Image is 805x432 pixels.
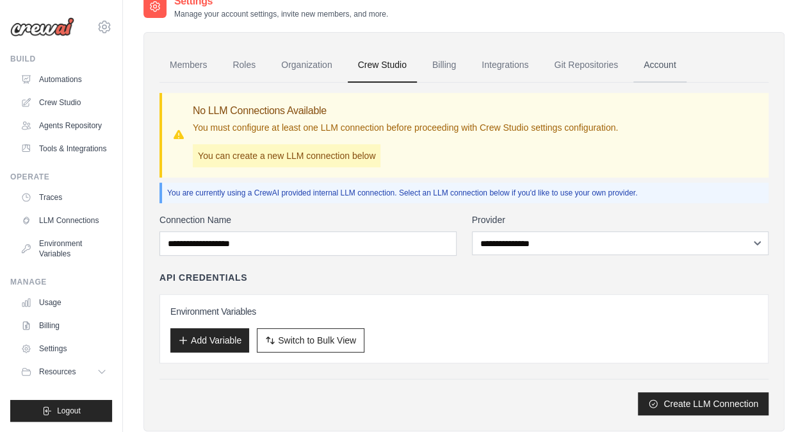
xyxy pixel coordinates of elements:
a: Integrations [471,48,539,83]
div: Operate [10,172,112,182]
p: You are currently using a CrewAI provided internal LLM connection. Select an LLM connection below... [167,188,763,198]
a: Traces [15,187,112,208]
h3: No LLM Connections Available [193,103,618,119]
label: Provider [472,213,769,226]
iframe: Chat Widget [741,370,805,432]
h3: Environment Variables [170,305,758,318]
a: Git Repositories [544,48,628,83]
img: Logo [10,17,74,37]
span: Switch to Bulk View [278,334,356,347]
h4: API Credentials [159,271,247,284]
a: Usage [15,292,112,313]
span: Logout [57,406,81,416]
button: Switch to Bulk View [257,328,364,353]
a: Settings [15,338,112,359]
a: Roles [222,48,266,83]
button: Add Variable [170,328,249,353]
p: Manage your account settings, invite new members, and more. [174,9,388,19]
a: LLM Connections [15,210,112,231]
a: Organization [271,48,342,83]
a: Agents Repository [15,115,112,136]
a: Environment Variables [15,233,112,264]
a: Account [633,48,687,83]
a: Tools & Integrations [15,138,112,159]
button: Resources [15,361,112,382]
a: Members [159,48,217,83]
p: You must configure at least one LLM connection before proceeding with Crew Studio settings config... [193,121,618,134]
a: Crew Studio [15,92,112,113]
div: Build [10,54,112,64]
a: Automations [15,69,112,90]
button: Logout [10,400,112,422]
a: Billing [15,315,112,336]
a: Billing [422,48,466,83]
button: Create LLM Connection [638,392,768,415]
p: You can create a new LLM connection below [193,144,380,167]
div: Manage [10,277,112,287]
span: Resources [39,367,76,377]
label: Connection Name [159,213,457,226]
a: Crew Studio [348,48,417,83]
